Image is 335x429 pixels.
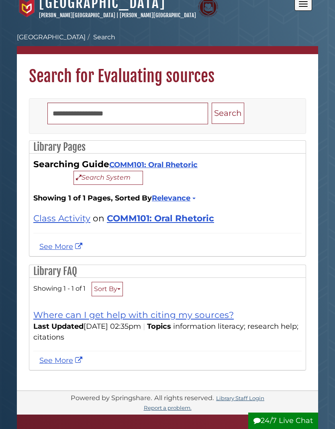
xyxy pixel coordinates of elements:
nav: breadcrumb [17,32,318,54]
span: | [141,322,147,331]
a: [GEOGRAPHIC_DATA] [17,33,86,41]
span: Showing 1 - 1 of 1 [33,284,86,292]
button: Sort By [92,282,123,296]
button: Search System [74,171,143,185]
a: Where can I get help with citing my sources? [33,310,234,320]
div: Powered by Springshare. [69,394,153,402]
div: All rights reserved. [153,394,215,402]
span: Topics [147,322,171,331]
ul: Topics [33,322,300,342]
li: citations [33,332,66,343]
span: | [116,12,118,18]
a: Class Activity [33,213,90,223]
a: Relevance [152,194,194,202]
a: Report a problem. [144,405,192,411]
button: Search [212,103,244,124]
h1: Search for Evaluating sources [17,54,318,86]
a: [PERSON_NAME][GEOGRAPHIC_DATA] [120,12,196,18]
a: See more Evaluating sources results [39,242,84,251]
li: Search [86,32,115,42]
h2: Library Pages [29,141,306,154]
div: Searching Guide [33,158,302,185]
strong: Showing 1 of 1 Pages, Sorted By [33,193,302,204]
a: COMM101: Oral Rhetoric [107,213,214,223]
li: research help; [247,321,300,332]
span: on [93,213,104,223]
a: COMM101: Oral Rhetoric [109,160,198,169]
h2: Library FAQ [29,265,306,278]
a: [PERSON_NAME][GEOGRAPHIC_DATA] [39,12,115,18]
span: Last Updated [33,322,84,331]
span: [DATE] 02:35pm [33,322,141,331]
a: Library Staff Login [216,395,264,401]
button: 24/7 Live Chat [248,413,318,429]
li: information literacy; [173,321,247,332]
a: See More [39,356,84,365]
